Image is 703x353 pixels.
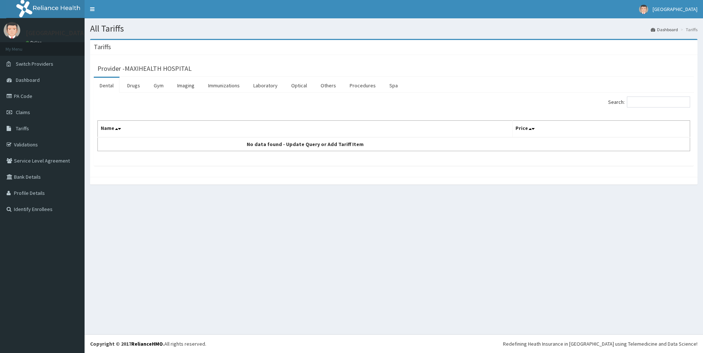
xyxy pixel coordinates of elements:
[512,121,690,138] th: Price
[608,97,690,108] label: Search:
[94,78,119,93] a: Dental
[639,5,648,14] img: User Image
[16,109,30,116] span: Claims
[247,78,283,93] a: Laboratory
[85,334,703,353] footer: All rights reserved.
[679,26,697,33] li: Tariffs
[383,78,404,93] a: Spa
[315,78,342,93] a: Others
[26,30,86,36] p: [GEOGRAPHIC_DATA]
[98,137,513,151] td: No data found - Update Query or Add Tariff Item
[202,78,246,93] a: Immunizations
[651,26,678,33] a: Dashboard
[90,24,697,33] h1: All Tariffs
[171,78,200,93] a: Imaging
[285,78,313,93] a: Optical
[26,40,43,45] a: Online
[627,97,690,108] input: Search:
[148,78,169,93] a: Gym
[16,61,53,67] span: Switch Providers
[16,125,29,132] span: Tariffs
[4,22,20,39] img: User Image
[653,6,697,12] span: [GEOGRAPHIC_DATA]
[97,65,192,72] h3: Provider - MAXIHEALTH HOSPITAL
[90,341,164,347] strong: Copyright © 2017 .
[98,121,513,138] th: Name
[131,341,163,347] a: RelianceHMO
[94,44,111,50] h3: Tariffs
[121,78,146,93] a: Drugs
[344,78,382,93] a: Procedures
[16,77,40,83] span: Dashboard
[503,340,697,347] div: Redefining Heath Insurance in [GEOGRAPHIC_DATA] using Telemedicine and Data Science!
